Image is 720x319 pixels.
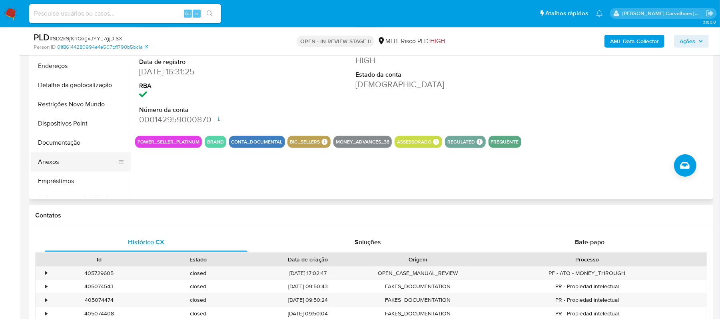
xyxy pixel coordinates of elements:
[377,37,398,46] div: MLB
[149,280,248,293] div: closed
[128,237,164,247] span: Histórico CX
[355,79,492,90] dd: [DEMOGRAPHIC_DATA]
[355,70,492,79] dt: Estado da conta
[369,280,468,293] div: FAKES_DOCUMENTATION
[201,8,218,19] button: search-icon
[34,44,56,51] b: Person ID
[34,31,50,44] b: PLD
[195,10,198,17] span: s
[149,267,248,280] div: closed
[369,293,468,307] div: FAKES_DOCUMENTATION
[374,255,462,263] div: Origem
[31,171,131,191] button: Empréstimos
[45,283,47,290] div: •
[467,267,707,280] div: PF - ATO - MONEY_THROUGH
[706,9,714,18] a: Sair
[139,106,275,114] dt: Número da conta
[703,19,716,25] span: 3.160.0
[674,35,709,48] button: Ações
[45,269,47,277] div: •
[45,310,47,317] div: •
[545,9,588,18] span: Atalhos rápidos
[31,95,131,114] button: Restrições Novo Mundo
[185,10,191,17] span: Alt
[139,82,275,90] dt: RBA
[50,34,122,42] span: # SD2k9j1shQxgxJYYL7gjDiSX
[622,10,703,17] p: sara.carvalhaes@mercadopago.com.br
[604,35,664,48] button: AML Data Collector
[139,58,275,66] dt: Data de registro
[31,76,131,95] button: Detalhe da geolocalização
[31,191,131,210] button: Adiantamentos de Dinheiro
[680,35,695,48] span: Ações
[253,255,363,263] div: Data de criação
[473,255,701,263] div: Processo
[430,36,445,46] span: HIGH
[55,255,143,263] div: Id
[596,10,603,17] a: Notificações
[610,35,659,48] b: AML Data Collector
[154,255,242,263] div: Estado
[45,296,47,304] div: •
[35,211,707,219] h1: Contatos
[297,36,374,47] p: OPEN - IN REVIEW STAGE II
[247,293,368,307] div: [DATE] 09:50:24
[149,293,248,307] div: closed
[139,114,275,125] dd: 000142959000870
[31,114,131,133] button: Dispositivos Point
[50,280,149,293] div: 405074543
[467,280,707,293] div: PR - Propiedad intelectual
[369,267,468,280] div: OPEN_CASE_MANUAL_REVIEW
[31,133,131,152] button: Documentação
[355,55,492,66] dd: HIGH
[50,293,149,307] div: 405074474
[139,66,275,77] dd: [DATE] 16:31:25
[467,293,707,307] div: PR - Propiedad intelectual
[57,44,148,51] a: 01f86144280994e4e507bf1790b5bc1a
[247,267,368,280] div: [DATE] 17:02:47
[29,8,221,19] input: Pesquise usuários ou casos...
[50,267,149,280] div: 405729605
[575,237,604,247] span: Bate-papo
[247,280,368,293] div: [DATE] 09:50:43
[31,152,124,171] button: Anexos
[31,56,131,76] button: Endereços
[401,37,445,46] span: Risco PLD:
[355,237,381,247] span: Soluções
